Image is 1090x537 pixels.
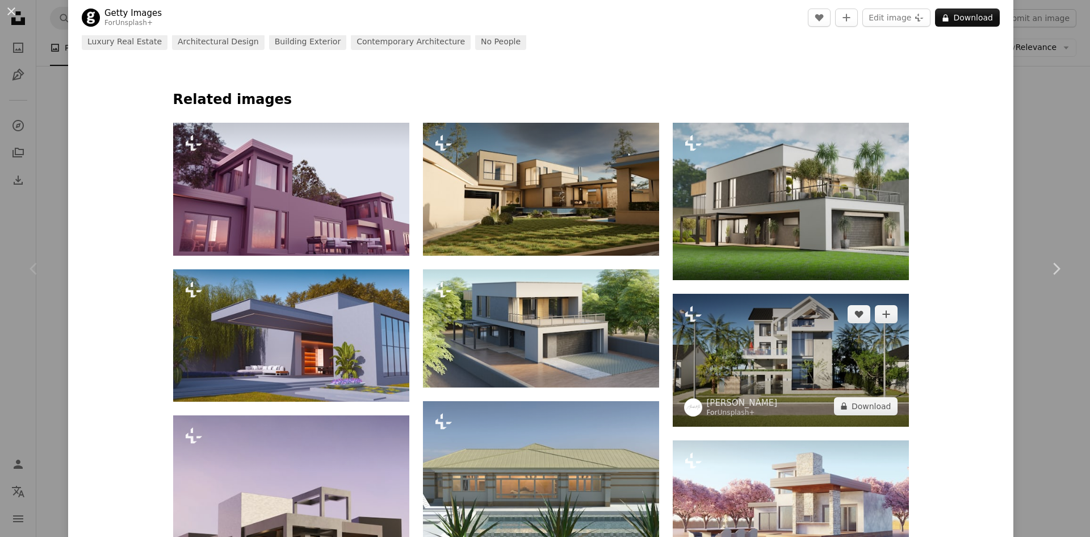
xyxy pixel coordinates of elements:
[684,398,702,417] img: Go to Alexander Mils's profile
[172,34,265,50] a: architectural design
[351,34,471,50] a: contemporary architecture
[808,9,831,27] button: Like
[173,330,409,340] a: Modern house with glass windows and plants.
[269,34,346,50] a: building exterior
[423,323,659,333] a: Modern house with a garage and balcony.
[673,500,909,510] a: A modern house with a pool and blooming trees.
[173,269,409,402] img: Modern house with glass windows and plants.
[862,9,930,27] button: Edit image
[673,294,909,427] img: a white house with a lot of windows and balconies
[104,19,162,28] div: For
[673,355,909,365] a: a white house with a lot of windows and balconies
[423,184,659,194] a: A modern house with a beautiful yard.
[173,184,409,194] a: Modern house bathed in golden light.
[423,269,659,388] img: Modern house with a garage and balcony.
[475,34,526,50] a: no people
[104,7,162,19] a: Getty Images
[875,305,898,323] button: Add to Collection
[423,478,659,489] a: A luxurious home with a pool and plants.
[82,34,167,50] a: luxury real estate
[173,91,909,109] h4: Related images
[707,397,778,409] a: [PERSON_NAME]
[173,123,409,256] img: Modern house bathed in golden light.
[1022,214,1090,323] a: Next
[935,9,1000,27] button: Download
[834,397,898,415] button: Download
[423,123,659,256] img: A modern house with a beautiful yard.
[718,409,755,417] a: Unsplash+
[673,196,909,206] a: Modern home with a rooftop terrace.
[673,123,909,280] img: Modern home with a rooftop terrace.
[848,305,870,323] button: Like
[835,9,858,27] button: Add to Collection
[115,19,153,27] a: Unsplash+
[82,9,100,27] img: Go to Getty Images's profile
[707,409,778,418] div: For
